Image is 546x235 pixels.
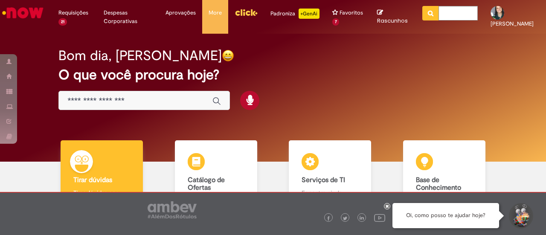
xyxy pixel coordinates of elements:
[340,9,363,17] span: Favoritos
[302,189,358,197] p: Encontre ajuda
[58,9,88,17] span: Requisições
[222,49,234,62] img: happy-face.png
[58,48,222,63] h2: Bom dia, [PERSON_NAME]
[416,176,461,192] b: Base de Conhecimento
[332,18,340,26] span: 7
[235,6,258,19] img: click_logo_yellow_360x200.png
[209,9,222,17] span: More
[299,9,319,19] p: +GenAi
[273,140,387,214] a: Serviços de TI Encontre ajuda
[270,9,319,19] div: Padroniza
[377,17,408,25] span: Rascunhos
[73,189,130,206] p: Tirar dúvidas com Lupi Assist e Gen Ai
[73,176,112,184] b: Tirar dúvidas
[148,201,197,218] img: logo_footer_ambev_rotulo_gray.png
[326,216,331,220] img: logo_footer_facebook.png
[377,9,409,25] a: Rascunhos
[422,6,439,20] button: Pesquisar
[508,203,533,229] button: Iniciar Conversa de Suporte
[58,18,67,26] span: 21
[1,4,45,21] img: ServiceNow
[343,216,347,220] img: logo_footer_twitter.png
[491,20,534,27] span: [PERSON_NAME]
[104,9,153,26] span: Despesas Corporativas
[374,212,385,223] img: logo_footer_youtube.png
[387,140,502,214] a: Base de Conhecimento Consulte e aprenda
[159,140,273,214] a: Catálogo de Ofertas Abra uma solicitação
[166,9,196,17] span: Aprovações
[302,176,345,184] b: Serviços de TI
[360,216,364,221] img: logo_footer_linkedin.png
[188,176,225,192] b: Catálogo de Ofertas
[392,203,499,228] div: Oi, como posso te ajudar hoje?
[58,67,487,82] h2: O que você procura hoje?
[45,140,159,214] a: Tirar dúvidas Tirar dúvidas com Lupi Assist e Gen Ai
